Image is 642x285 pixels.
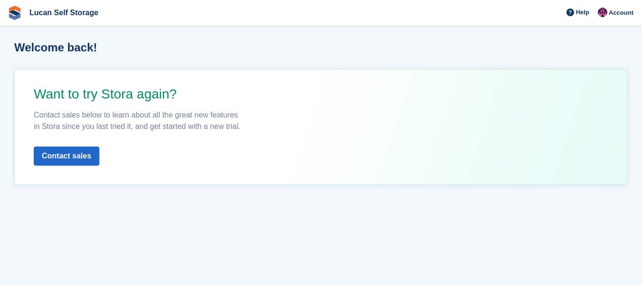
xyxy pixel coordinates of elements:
[34,109,243,132] p: Contact sales below to learn about all the great new features in Stora since you last tried it, a...
[576,8,589,17] span: Help
[14,41,97,54] h1: Welcome back!
[34,86,338,102] p: Want to try Stora again?
[26,5,102,20] a: Lucan Self Storage
[609,8,633,18] span: Account
[34,147,99,166] button: Contact sales
[8,6,22,20] img: stora-icon-8386f47178a22dfd0bd8f6a31ec36ba5ce8667c1dd55bd0f319d3a0aa187defe.svg
[598,8,607,17] img: Reception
